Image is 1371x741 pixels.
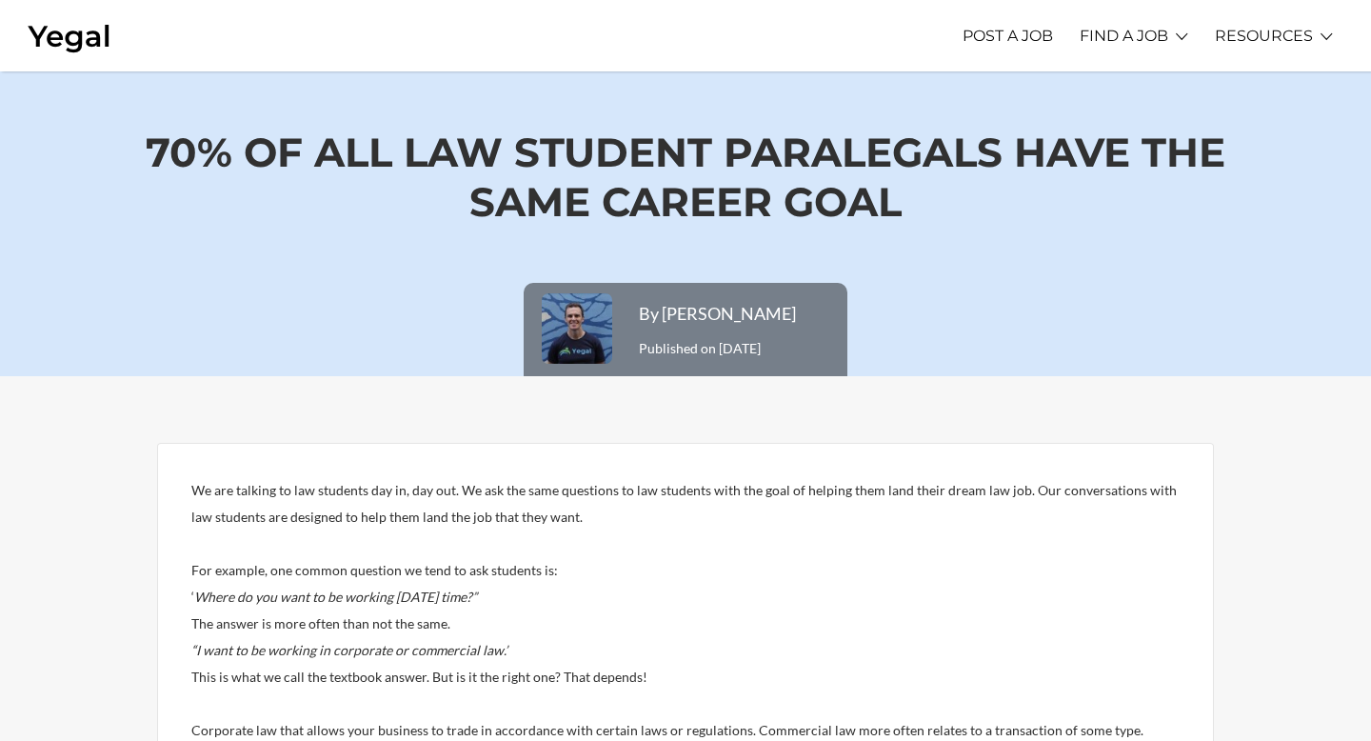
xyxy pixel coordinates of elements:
a: FIND A JOB [1080,10,1168,62]
p: The answer is more often than not the same. [191,611,1180,637]
i: Where do you want to be working [DATE] time?” [194,589,477,605]
p: For example, one common question we tend to ask students is: [191,557,1180,584]
i: “I want to be working in corporate or commercial law.’ [191,642,507,658]
h1: 70% of all law student paralegals have the same career goal [137,71,1234,283]
span: Published on [DATE] [639,303,796,356]
img: Photo [539,290,615,367]
a: By [PERSON_NAME] [639,303,796,324]
p: ‘ [191,584,1180,611]
a: POST A JOB [963,10,1053,62]
a: RESOURCES [1215,10,1313,62]
p: We are talking to law students day in, day out. We ask the same questions to law students with th... [191,477,1180,531]
p: This is what we call the textbook answer. But is it the right one? That depends! [191,664,1180,691]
